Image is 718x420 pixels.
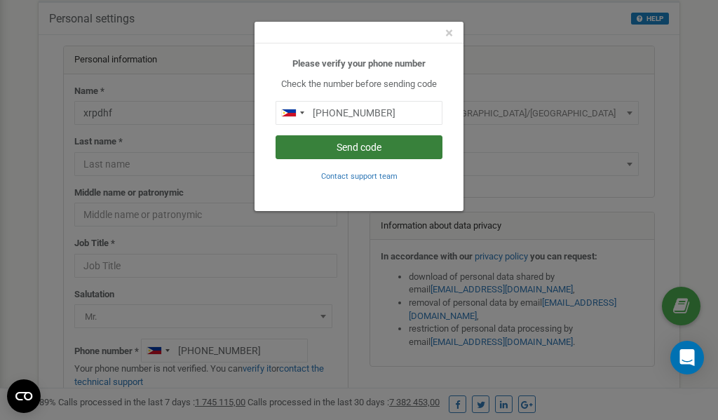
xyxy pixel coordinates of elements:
a: Contact support team [321,170,398,181]
small: Contact support team [321,172,398,181]
button: Close [445,26,453,41]
button: Send code [276,135,442,159]
p: Check the number before sending code [276,78,442,91]
div: Open Intercom Messenger [670,341,704,374]
input: 0905 123 4567 [276,101,442,125]
span: × [445,25,453,41]
button: Open CMP widget [7,379,41,413]
b: Please verify your phone number [292,58,426,69]
div: Telephone country code [276,102,309,124]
